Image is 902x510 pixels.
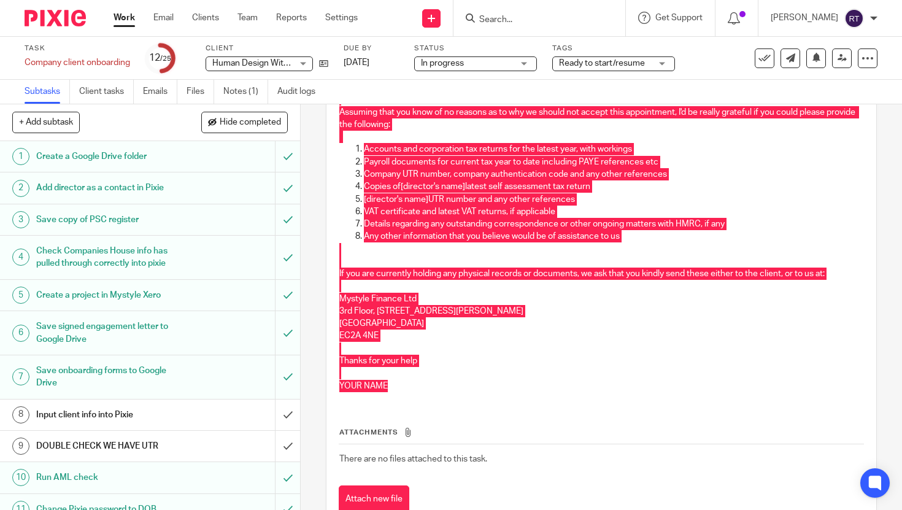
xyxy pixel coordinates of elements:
div: 6 [12,325,29,342]
a: Work [114,12,135,24]
span: In progress [421,59,464,68]
p: Any other information that you believe would be of assistance to us [364,230,863,242]
a: Files [187,80,214,104]
p: UTR number and any other references [364,193,863,206]
img: svg%3E [844,9,864,28]
label: Status [414,44,537,53]
label: Due by [344,44,399,53]
span: [DATE] [344,58,369,67]
div: 12 [149,51,171,65]
h1: Add director as a contact in Pixie [36,179,187,197]
span: YOUR NAME [339,382,388,390]
small: /25 [160,55,171,62]
div: 8 [12,406,29,423]
div: 2 [12,180,29,197]
p: Accounts and corporation tax returns for the latest year, with workings [364,143,863,155]
span: Hide completed [220,118,281,128]
div: 7 [12,368,29,385]
p: Copies of latest self assessment tax return [364,180,863,193]
span: There are no files attached to this task. [339,455,487,463]
label: Tags [552,44,675,53]
label: Task [25,44,130,53]
h1: Save onboarding forms to Google Drive [36,361,187,393]
a: Audit logs [277,80,325,104]
h1: Create a project in Mystyle Xero [36,286,187,304]
p: [GEOGRAPHIC_DATA] [339,317,863,330]
div: 10 [12,469,29,486]
p: [PERSON_NAME] [771,12,838,24]
p: We've been approached by your client / to act as their accountant. Assuming that you know of no r... [339,69,863,144]
a: Team [237,12,258,24]
a: Reports [276,12,307,24]
div: 4 [12,249,29,266]
a: Client tasks [79,80,134,104]
h1: Run AML check [36,468,187,487]
span: [director's name] [401,182,465,191]
p: Company UTR number, company authentication code and any other references [364,168,863,180]
div: Company client onboarding [25,56,130,69]
h1: Save signed engagement letter to Google Drive [36,317,187,349]
div: 1 [12,148,29,165]
div: 5 [12,287,29,304]
span: Get Support [655,14,703,22]
h1: Save copy of PSC register [36,211,187,229]
h1: Check Companies House info has pulled through correctly into pixie [36,242,187,273]
p: VAT certificate and latest VAT returns, if applicable [364,206,863,218]
a: Emails [143,80,177,104]
a: Clients [192,12,219,24]
button: + Add subtask [12,112,80,133]
span: [director's name] [364,195,428,204]
p: If you are currently holding any physical records or documents, we ask that you kindly send these... [339,268,863,280]
p: EC2A 4NE [339,330,863,342]
img: Pixie [25,10,86,26]
a: Settings [325,12,358,24]
span: Attachments [339,429,398,436]
h1: Create a Google Drive folder [36,147,187,166]
div: 9 [12,438,29,455]
p: Thanks for your help [339,342,863,368]
span: Human Design With Livy Ltd [212,59,320,68]
span: Ready to start/resume [559,59,645,68]
p: Details regarding any outstanding correspondence or other ongoing matters with HMRC, if any [364,218,863,230]
a: Notes (1) [223,80,268,104]
h1: DOUBLE CHECK WE HAVE UTR [36,437,187,455]
p: Payroll documents for current tax year to date including PAYE references etc [364,156,863,168]
input: Search [478,15,588,26]
p: Mystyle Finance Ltd [339,280,863,305]
label: Client [206,44,328,53]
button: Hide completed [201,112,288,133]
h1: Input client info into Pixie [36,406,187,424]
p: 3rd Floor, [STREET_ADDRESS][PERSON_NAME] [339,305,863,317]
div: 3 [12,211,29,228]
a: Subtasks [25,80,70,104]
a: Email [153,12,174,24]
